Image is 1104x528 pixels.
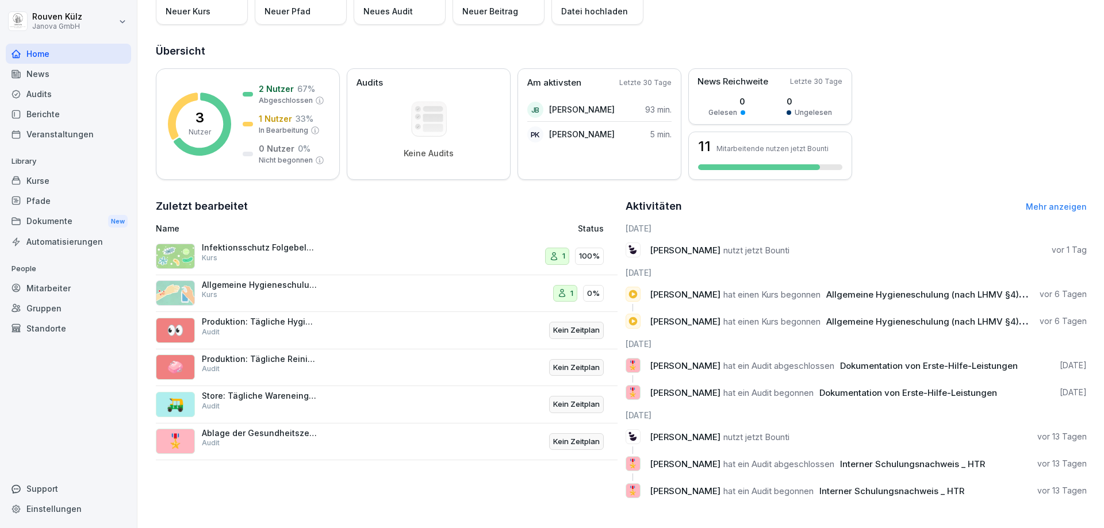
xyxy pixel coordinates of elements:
[561,5,628,17] p: Datei hochladen
[167,357,184,377] p: 🧼
[1052,244,1087,256] p: vor 1 Tag
[723,245,789,256] span: nutzt jetzt Bounti
[462,5,518,17] p: Neuer Beitrag
[356,76,383,90] p: Audits
[840,458,985,469] span: Interner Schulungsnachweis _ HTR
[156,280,195,306] img: gxsnf7ygjsfsmxd96jxi4ufn.png
[6,84,131,104] a: Audits
[259,113,292,125] p: 1 Nutzer
[787,95,832,107] p: 0
[1060,360,1087,371] p: [DATE]
[6,318,131,338] div: Standorte
[6,191,131,211] a: Pfade
[723,458,834,469] span: hat ein Audit abgeschlossen
[202,401,220,411] p: Audit
[698,140,711,153] h3: 11
[826,289,1059,300] span: Allgemeine Hygieneschulung (nach LHMV §4) DIN10514
[650,316,720,327] span: [PERSON_NAME]
[627,483,638,499] p: 🎖️
[708,95,745,107] p: 0
[363,5,413,17] p: Neues Audit
[627,456,638,472] p: 🎖️
[6,499,131,519] a: Einstellungen
[723,485,814,496] span: hat ein Audit begonnen
[156,238,618,275] a: Infektionsschutz Folgebelehrung (nach §43 IfSG)Kurs1100%
[6,298,131,318] div: Gruppen
[202,317,317,327] p: Produktion: Tägliche Hygiene und Temperaturkontrolle bis 12.00 Mittag
[570,288,573,299] p: 1
[697,75,768,88] p: News Reichweite
[6,64,131,84] div: News
[723,289,821,300] span: hat einen Kurs begonnen
[6,152,131,171] p: Library
[202,428,317,438] p: Ablage der Gesundheitszeugnisse der MA
[562,250,565,262] p: 1
[202,364,220,374] p: Audit
[826,316,1059,327] span: Allgemeine Hygieneschulung (nach LHMV §4) DIN10514
[156,312,618,349] a: 👀Produktion: Tägliche Hygiene und Temperaturkontrolle bis 12.00 MittagAuditKein Zeitplan
[167,320,184,341] p: 👀
[650,458,720,469] span: [PERSON_NAME]
[202,242,317,253] p: Infektionsschutz Folgebelehrung (nach §43 IfSG)
[202,290,217,300] p: Kurs
[195,111,204,125] p: 3
[296,113,313,125] p: 33 %
[297,83,315,95] p: 67 %
[723,360,834,371] span: hat ein Audit abgeschlossen
[549,103,615,115] p: [PERSON_NAME]
[156,423,618,461] a: 🎖️Ablage der Gesundheitszeugnisse der MAAuditKein Zeitplan
[202,280,317,290] p: Allgemeine Hygieneschulung (nach LHMV §4) DIN10514
[527,102,543,118] div: JB
[6,260,131,278] p: People
[627,357,638,373] p: 🎖️
[156,244,195,269] img: tgff07aey9ahi6f4hltuk21p.png
[156,198,618,214] h2: Zuletzt bearbeitet
[650,360,720,371] span: [PERSON_NAME]
[1037,458,1087,469] p: vor 13 Tagen
[708,107,737,118] p: Gelesen
[716,144,829,153] p: Mitarbeitende nutzen jetzt Bounti
[553,399,600,410] p: Kein Zeitplan
[6,171,131,191] a: Kurse
[650,485,720,496] span: [PERSON_NAME]
[1026,202,1087,211] a: Mehr anzeigen
[167,394,184,415] p: 🛺
[626,409,1087,421] h6: [DATE]
[166,5,210,17] p: Neuer Kurs
[6,104,131,124] a: Berichte
[626,338,1087,350] h6: [DATE]
[553,436,600,448] p: Kein Zeitplan
[6,232,131,252] a: Automatisierungen
[553,325,600,336] p: Kein Zeitplan
[627,384,638,400] p: 🎖️
[650,245,720,256] span: [PERSON_NAME]
[645,103,672,115] p: 93 min.
[6,44,131,64] div: Home
[202,253,217,263] p: Kurs
[790,76,842,87] p: Letzte 30 Tage
[298,142,310,155] p: 0 %
[1060,387,1087,398] p: [DATE]
[202,354,317,364] p: Produktion: Tägliche Reinigung und Desinfektion der Produktion
[626,267,1087,279] h6: [DATE]
[189,127,211,137] p: Nutzer
[626,222,1087,234] h6: [DATE]
[1037,431,1087,442] p: vor 13 Tagen
[32,12,82,22] p: Rouven Külz
[723,431,789,442] span: nutzt jetzt Bounti
[626,198,682,214] h2: Aktivitäten
[578,222,604,234] p: Status
[32,22,82,30] p: Janova GmbH
[819,387,997,398] span: Dokumentation von Erste-Hilfe-Leistungen
[1040,288,1087,300] p: vor 6 Tagen
[108,215,128,228] div: New
[167,431,184,452] p: 🎖️
[723,316,821,327] span: hat einen Kurs begonnen
[587,288,600,299] p: 0%
[6,211,131,232] a: DokumenteNew
[202,327,220,337] p: Audit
